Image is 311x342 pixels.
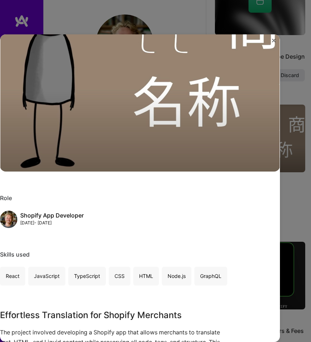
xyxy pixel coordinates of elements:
[20,219,84,227] div: [DATE] - [DATE]
[28,267,65,286] div: JavaScript
[68,267,106,286] div: TypeScript
[162,267,191,286] div: Node.js
[20,212,84,219] div: Shopify App Developer
[194,267,227,286] div: GraphQL
[133,267,159,286] div: HTML
[109,267,130,286] div: CSS
[272,39,276,46] button: Close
